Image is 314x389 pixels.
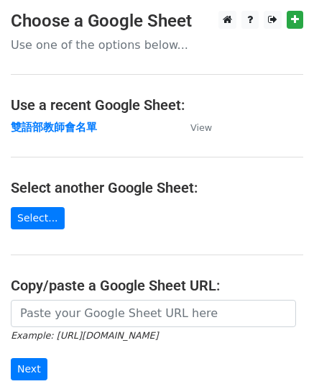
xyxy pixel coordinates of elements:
[11,121,97,134] a: 雙語部教師會名單
[11,207,65,229] a: Select...
[11,358,47,380] input: Next
[242,320,314,389] iframe: Chat Widget
[11,277,303,294] h4: Copy/paste a Google Sheet URL:
[11,11,303,32] h3: Choose a Google Sheet
[11,37,303,52] p: Use one of the options below...
[11,179,303,196] h4: Select another Google Sheet:
[176,121,212,134] a: View
[190,122,212,133] small: View
[11,96,303,114] h4: Use a recent Google Sheet:
[11,330,158,341] small: Example: [URL][DOMAIN_NAME]
[11,300,296,327] input: Paste your Google Sheet URL here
